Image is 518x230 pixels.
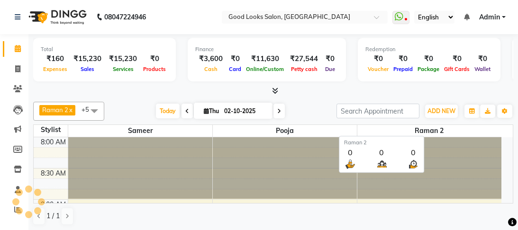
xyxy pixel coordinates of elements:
span: Admin [479,12,500,22]
span: Raman 2 [357,125,502,137]
div: ₹15,230 [105,53,141,64]
div: 0 [376,147,388,158]
div: 0 [344,147,356,158]
div: ₹11,630 [244,53,286,64]
span: Wallet [472,66,493,72]
input: 2025-10-02 [221,104,269,118]
b: 08047224946 [104,4,146,30]
div: ₹0 [365,53,391,64]
span: Sameer [68,125,212,137]
div: 9:00 AM [39,200,68,210]
span: Online/Custom [244,66,286,72]
span: Cash [202,66,220,72]
span: Prepaid [391,66,415,72]
div: ₹0 [442,53,472,64]
div: ₹0 [141,53,168,64]
div: Stylist [34,125,68,135]
div: Finance [195,45,338,53]
div: 0 [407,147,419,158]
div: Raman 2 [344,139,419,147]
span: ADD NEW [427,107,455,115]
span: Sales [78,66,97,72]
div: ₹0 [322,53,338,64]
span: Services [110,66,136,72]
span: Gift Cards [442,66,472,72]
span: Card [227,66,244,72]
div: ₹0 [415,53,442,64]
a: x [68,106,73,114]
div: ₹3,600 [195,53,227,64]
button: ADD NEW [425,105,458,118]
span: +5 [82,106,96,113]
span: Pooja [213,125,357,137]
span: Petty cash [289,66,320,72]
input: Search Appointment [336,104,419,118]
img: logo [24,4,89,30]
span: Today [156,104,180,118]
span: Expenses [41,66,70,72]
div: 8:00 AM [39,137,68,147]
div: ₹0 [391,53,415,64]
img: wait_time.png [407,158,419,170]
div: Total [41,45,168,53]
span: Package [415,66,442,72]
span: Voucher [365,66,391,72]
span: Thu [201,107,221,115]
span: Products [141,66,168,72]
div: 8:30 AM [39,168,68,178]
div: ₹15,230 [70,53,105,64]
span: Due [323,66,337,72]
span: 1 / 1 [46,211,60,221]
img: queue.png [376,158,388,170]
div: ₹27,544 [286,53,322,64]
img: serve.png [344,158,356,170]
div: Redemption [365,45,493,53]
span: Raman 2 [42,106,68,114]
div: ₹160 [41,53,70,64]
div: ₹0 [472,53,493,64]
div: ₹0 [227,53,244,64]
